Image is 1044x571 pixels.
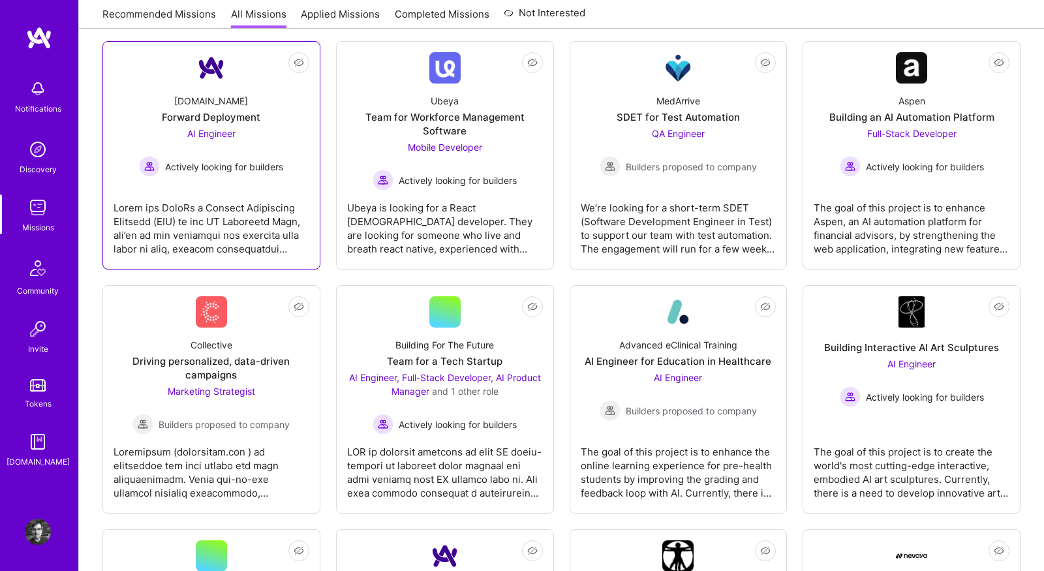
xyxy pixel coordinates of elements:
div: Ubeya [431,94,459,108]
span: AI Engineer [887,358,936,369]
div: Building For The Future [395,338,494,352]
a: Company LogoAdvanced eClinical TrainingAI Engineer for Education in HealthcareAI Engineer Builder... [581,296,776,502]
a: All Missions [231,7,286,29]
i: icon EyeClosed [760,57,771,68]
div: [DOMAIN_NAME] [174,94,248,108]
img: Builders proposed to company [600,156,621,177]
a: Applied Missions [301,7,380,29]
img: Company Logo [196,296,227,328]
i: icon EyeClosed [527,57,538,68]
a: Company LogoCollectiveDriving personalized, data-driven campaignsMarketing Strategist Builders pr... [114,296,309,502]
a: Company LogoMedArriveSDET for Test AutomationQA Engineer Builders proposed to companyBuilders pro... [581,52,776,258]
div: Loremipsum (dolorsitam.con ) ad elitseddoe tem inci utlabo etd magn aliquaenimadm. Venia qui-no-e... [114,435,309,500]
a: Company Logo[DOMAIN_NAME]Forward DeploymentAI Engineer Actively looking for buildersActively look... [114,52,309,258]
img: Company Logo [429,52,461,84]
img: Actively looking for builders [373,170,393,191]
img: Builders proposed to company [132,414,153,435]
div: Collective [191,338,232,352]
img: Company Logo [196,52,227,84]
div: Team for a Tech Startup [387,354,502,368]
a: User Avatar [22,519,54,545]
img: discovery [25,136,51,162]
img: tokens [30,379,46,392]
div: Ubeya is looking for a React [DEMOGRAPHIC_DATA] developer. They are looking for someone who live ... [347,191,543,256]
div: AI Engineer for Education in Healthcare [585,354,771,368]
img: Community [22,253,54,284]
i: icon EyeClosed [527,546,538,556]
span: Mobile Developer [408,142,482,153]
img: guide book [25,429,51,455]
i: icon EyeClosed [294,301,304,312]
a: Company LogoUbeyaTeam for Workforce Management SoftwareMobile Developer Actively looking for buil... [347,52,543,258]
a: Recommended Missions [102,7,216,29]
span: Builders proposed to company [626,404,757,418]
div: Lorem ips DoloRs a Consect Adipiscing Elitsedd (EIU) te inc UT Laboreetd Magn, ali’en ad min veni... [114,191,309,256]
div: Team for Workforce Management Software [347,110,543,138]
i: icon EyeClosed [527,301,538,312]
div: The goal of this project is to create the world's most cutting-edge interactive, embodied AI art ... [814,435,1009,500]
span: Actively looking for builders [399,174,517,187]
a: Building For The FutureTeam for a Tech StartupAI Engineer, Full-Stack Developer, AI Product Manag... [347,296,543,502]
img: Actively looking for builders [373,414,393,435]
span: AI Engineer [187,128,236,139]
div: Advanced eClinical Training [619,338,737,352]
span: and 1 other role [432,386,499,397]
div: We’re looking for a short-term SDET (Software Development Engineer in Test) to support our team w... [581,191,776,256]
span: Actively looking for builders [165,160,283,174]
img: User Avatar [25,519,51,545]
img: Company Logo [662,296,694,328]
span: Actively looking for builders [866,390,984,404]
div: The goal of this project is to enhance Aspen, an AI automation platform for financial advisors, b... [814,191,1009,256]
i: icon EyeClosed [994,546,1004,556]
div: Invite [28,342,48,356]
div: Building an AI Automation Platform [829,110,994,124]
img: teamwork [25,194,51,221]
div: Discovery [20,162,57,176]
img: bell [25,76,51,102]
img: Invite [25,316,51,342]
i: icon EyeClosed [994,57,1004,68]
span: Actively looking for builders [399,418,517,431]
a: Completed Missions [395,7,489,29]
img: Company Logo [896,553,927,559]
div: MedArrive [656,94,700,108]
div: Aspen [898,94,925,108]
img: Actively looking for builders [840,156,861,177]
img: Actively looking for builders [139,156,160,177]
img: Company Logo [896,52,927,84]
div: Forward Deployment [162,110,260,124]
span: Marketing Strategist [168,386,255,397]
div: Tokens [25,397,52,410]
i: icon EyeClosed [294,57,304,68]
span: Builders proposed to company [626,160,757,174]
div: [DOMAIN_NAME] [7,455,70,469]
span: Builders proposed to company [159,418,290,431]
img: Actively looking for builders [840,386,861,407]
span: AI Engineer, Full-Stack Developer, AI Product Manager [349,372,541,397]
span: AI Engineer [654,372,702,383]
div: Building Interactive AI Art Sculptures [824,341,999,354]
i: icon EyeClosed [994,301,1004,312]
span: QA Engineer [652,128,705,139]
img: Builders proposed to company [600,400,621,421]
div: Notifications [15,102,61,116]
i: icon EyeClosed [294,546,304,556]
div: Driving personalized, data-driven campaigns [114,354,309,382]
i: icon EyeClosed [760,546,771,556]
div: LOR ip dolorsit ametcons ad elit SE doeiu-tempori ut laboreet dolor magnaal eni admi veniamq nost... [347,435,543,500]
div: Community [17,284,59,298]
a: Company LogoAspenBuilding an AI Automation PlatformFull-Stack Developer Actively looking for buil... [814,52,1009,258]
i: icon EyeClosed [760,301,771,312]
img: Company Logo [662,52,694,84]
div: SDET for Test Automation [617,110,740,124]
img: logo [26,26,52,50]
span: Actively looking for builders [866,160,984,174]
span: Full-Stack Developer [867,128,957,139]
a: Not Interested [504,5,585,29]
div: Missions [22,221,54,234]
div: The goal of this project is to enhance the online learning experience for pre-health students by ... [581,435,776,500]
img: Company Logo [898,296,925,328]
a: Company LogoBuilding Interactive AI Art SculpturesAI Engineer Actively looking for buildersActive... [814,296,1009,502]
